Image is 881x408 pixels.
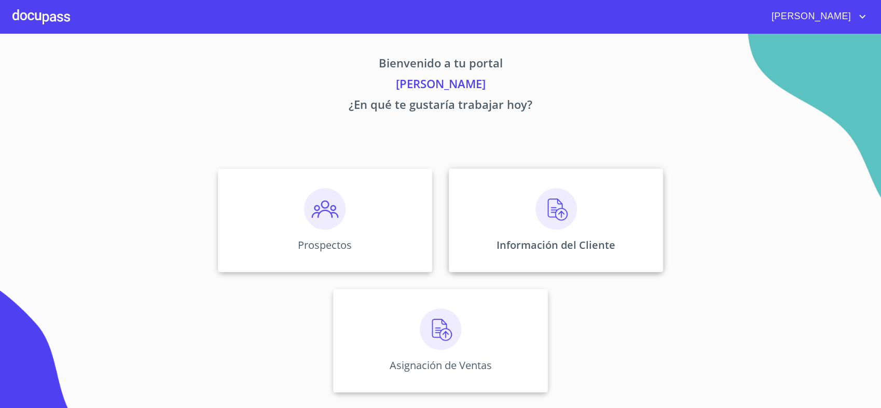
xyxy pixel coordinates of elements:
[535,188,577,230] img: carga.png
[389,358,491,372] p: Asignación de Ventas
[497,238,615,252] p: Información del Cliente
[420,308,461,350] img: carga.png
[121,54,760,75] p: Bienvenido a tu portal
[304,188,346,230] img: prospectos.png
[298,238,352,252] p: Prospectos
[764,8,856,25] span: [PERSON_NAME]
[764,8,869,25] button: account of current user
[121,96,760,117] p: ¿En qué te gustaría trabajar hoy?
[121,75,760,96] p: [PERSON_NAME]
